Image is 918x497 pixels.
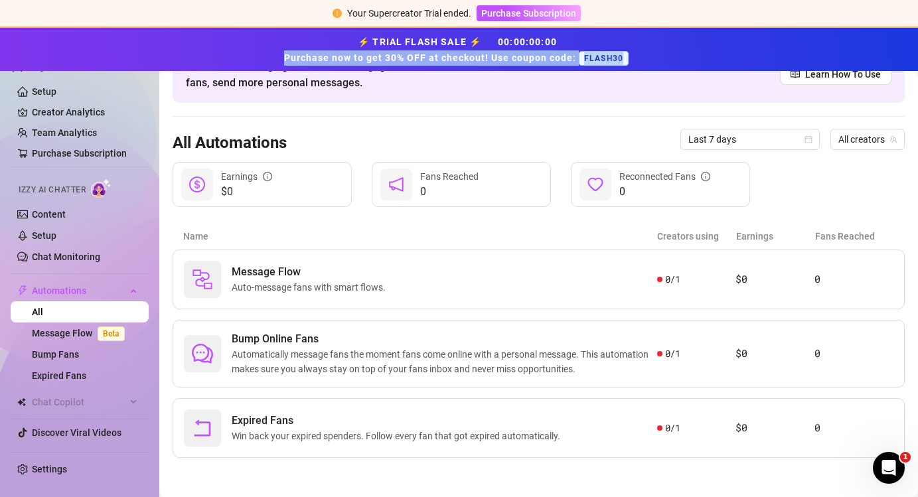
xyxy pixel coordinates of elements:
[91,178,112,198] img: AI Chatter
[815,229,894,244] article: Fans Reached
[791,70,800,79] span: read
[32,328,130,338] a: Message FlowBeta
[17,397,26,407] img: Chat Copilot
[192,269,213,290] img: svg%3e
[657,229,736,244] article: Creators using
[32,280,126,301] span: Automations
[619,169,710,184] div: Reconnected Fans
[232,413,566,429] span: Expired Fans
[889,135,897,143] span: team
[579,51,629,66] span: FLASH30
[32,251,100,262] a: Chat Monitoring
[873,452,905,484] iframe: Intercom live chat
[232,331,657,347] span: Bump Online Fans
[838,129,897,149] span: All creators
[736,229,815,244] article: Earnings
[347,8,471,19] span: Your Supercreator Trial ended.
[32,209,66,220] a: Content
[232,280,391,295] span: Auto-message fans with smart flows.
[814,420,893,436] article: 0
[98,326,125,341] span: Beta
[735,346,814,362] article: $0
[32,86,56,97] a: Setup
[587,177,603,192] span: heart
[192,417,213,439] span: rollback
[284,52,579,63] strong: Purchase now to get 30% OFF at checkout! Use coupon code:
[477,5,581,21] button: Purchase Subscription
[333,9,342,18] span: exclamation-circle
[814,271,893,287] article: 0
[284,36,634,63] strong: ⚡ TRIAL FLASH SALE ⚡
[804,135,812,143] span: calendar
[232,264,391,280] span: Message Flow
[32,349,79,360] a: Bump Fans
[735,420,814,436] article: $0
[420,171,479,182] span: Fans Reached
[388,177,404,192] span: notification
[814,346,893,362] article: 0
[735,271,814,287] article: $0
[665,346,680,361] span: 0 / 1
[32,307,43,317] a: All
[32,102,138,123] a: Creator Analytics
[420,184,479,200] span: 0
[900,452,911,462] span: 1
[263,172,272,181] span: info-circle
[32,427,121,438] a: Discover Viral Videos
[192,343,213,364] span: comment
[221,169,272,184] div: Earnings
[32,391,126,413] span: Chat Copilot
[619,184,710,200] span: 0
[32,148,127,159] a: Purchase Subscription
[173,133,287,154] h3: All Automations
[477,8,581,19] a: Purchase Subscription
[32,230,56,241] a: Setup
[701,172,710,181] span: info-circle
[32,370,86,381] a: Expired Fans
[780,64,891,85] a: Learn How To Use
[183,229,657,244] article: Name
[481,8,576,19] span: Purchase Subscription
[32,127,97,138] a: Team Analytics
[498,36,557,47] span: 00 : 00 : 00 : 00
[19,184,86,196] span: Izzy AI Chatter
[665,272,680,287] span: 0 / 1
[688,129,812,149] span: Last 7 days
[221,184,272,200] span: $0
[665,421,680,435] span: 0 / 1
[186,58,441,91] span: Automate messaging and Increase engagement of fans, send more personal messages.
[17,285,28,296] span: thunderbolt
[232,429,566,443] span: Win back your expired spenders. Follow every fan that got expired automatically.
[189,177,205,192] span: dollar
[32,464,67,474] a: Settings
[232,347,657,376] span: Automatically message fans the moment fans come online with a personal message. This automation m...
[805,67,881,82] span: Learn How To Use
